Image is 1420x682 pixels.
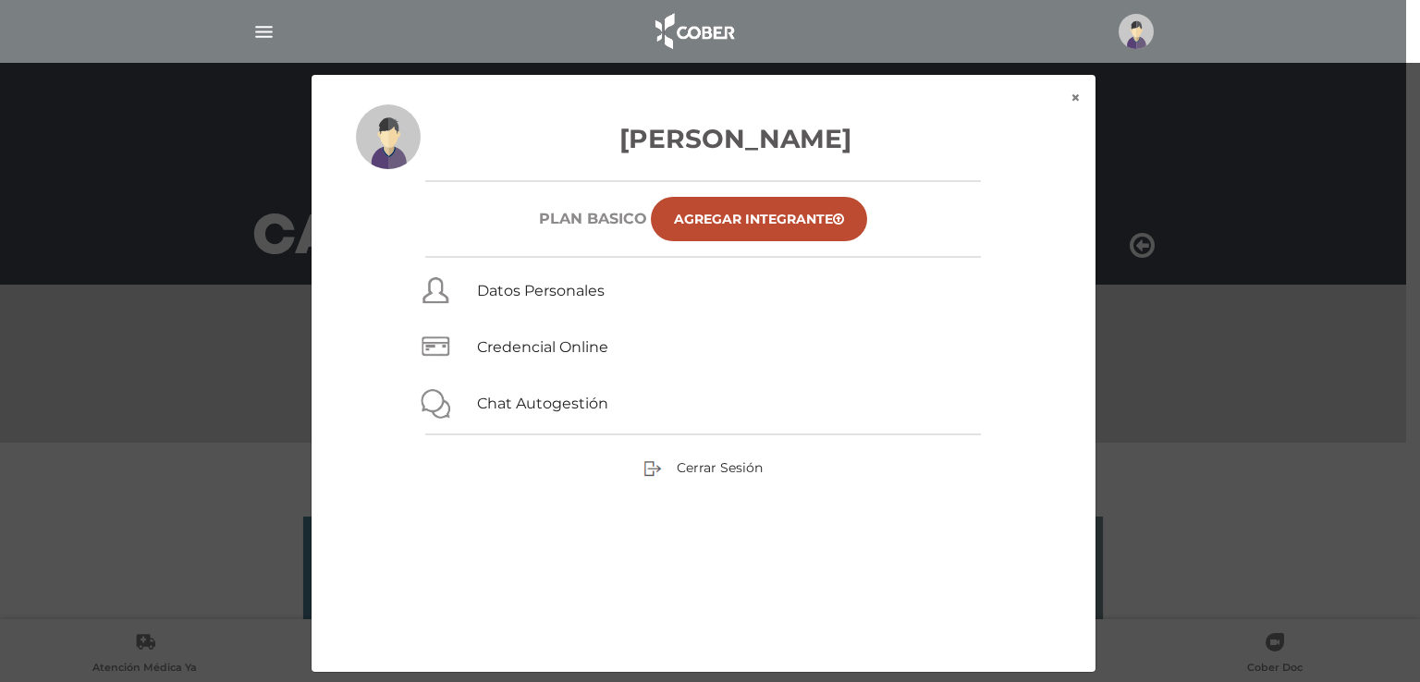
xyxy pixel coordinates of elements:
[643,459,662,478] img: sign-out.png
[356,119,1051,158] h3: [PERSON_NAME]
[651,197,867,241] a: Agregar Integrante
[252,20,275,43] img: Cober_menu-lines-white.svg
[477,338,608,356] a: Credencial Online
[643,458,763,475] a: Cerrar Sesión
[539,210,647,227] h6: Plan Basico
[356,104,421,169] img: profile-placeholder.svg
[1119,14,1154,49] img: profile-placeholder.svg
[645,9,742,54] img: logo_cober_home-white.png
[477,395,608,412] a: Chat Autogestión
[677,459,763,476] span: Cerrar Sesión
[1056,75,1096,121] button: ×
[477,282,605,299] a: Datos Personales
